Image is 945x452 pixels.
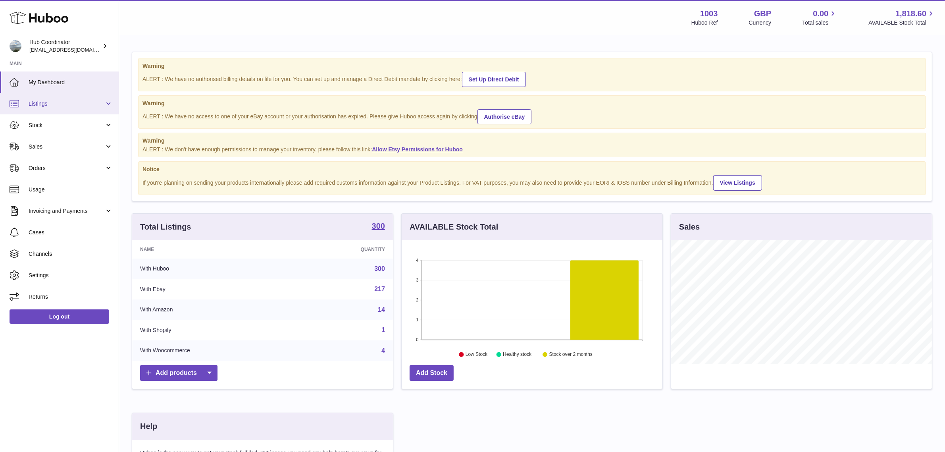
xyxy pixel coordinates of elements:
[754,8,771,19] strong: GBP
[29,186,113,193] span: Usage
[142,174,922,191] div: If you're planning on sending your products internationally please add required customs informati...
[416,317,418,322] text: 1
[503,352,532,357] text: Healthy stock
[691,19,718,27] div: Huboo Ref
[132,259,294,279] td: With Huboo
[416,278,418,282] text: 3
[29,293,113,301] span: Returns
[132,279,294,299] td: With Ebay
[372,222,385,230] strong: 300
[294,240,393,259] th: Quantity
[10,309,109,324] a: Log out
[142,62,922,70] strong: Warning
[29,122,104,129] span: Stock
[29,46,117,53] span: [EMAIL_ADDRESS][DOMAIN_NAME]
[374,265,385,272] a: 300
[895,8,926,19] span: 1,818.60
[29,272,113,279] span: Settings
[416,337,418,342] text: 0
[132,340,294,361] td: With Woocommerce
[142,71,922,87] div: ALERT : We have no authorised billing details on file for you. You can set up and manage a Direct...
[868,8,935,27] a: 1,818.60 AVAILABLE Stock Total
[142,166,922,173] strong: Notice
[381,347,385,354] a: 4
[10,40,21,52] img: internalAdmin-1003@internal.huboo.com
[868,19,935,27] span: AVAILABLE Stock Total
[549,352,593,357] text: Stock over 2 months
[132,299,294,320] td: With Amazon
[142,108,922,124] div: ALERT : We have no access to one of your eBay account or your authorisation has expired. Please g...
[813,8,829,19] span: 0.00
[416,258,418,263] text: 4
[802,8,837,27] a: 0.00 Total sales
[140,365,217,381] a: Add products
[462,72,526,87] a: Set Up Direct Debit
[410,222,498,232] h3: AVAILABLE Stock Total
[749,19,772,27] div: Currency
[29,100,104,108] span: Listings
[802,19,837,27] span: Total sales
[477,109,532,124] a: Authorise eBay
[713,175,762,190] a: View Listings
[29,164,104,172] span: Orders
[140,421,157,432] h3: Help
[381,326,385,333] a: 1
[29,143,104,151] span: Sales
[142,146,922,153] div: ALERT : We don't have enough permissions to manage your inventory, please follow this link:
[378,306,385,313] a: 14
[700,8,718,19] strong: 1003
[142,100,922,107] strong: Warning
[132,240,294,259] th: Name
[29,207,104,215] span: Invoicing and Payments
[416,297,418,302] text: 2
[372,222,385,232] a: 300
[29,79,113,86] span: My Dashboard
[29,250,113,258] span: Channels
[374,286,385,292] a: 217
[372,146,463,153] a: Allow Etsy Permissions for Huboo
[140,222,191,232] h3: Total Listings
[29,39,101,54] div: Hub Coordinator
[410,365,454,381] a: Add Stock
[132,320,294,340] td: With Shopify
[142,137,922,145] strong: Warning
[466,352,488,357] text: Low Stock
[679,222,700,232] h3: Sales
[29,229,113,236] span: Cases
